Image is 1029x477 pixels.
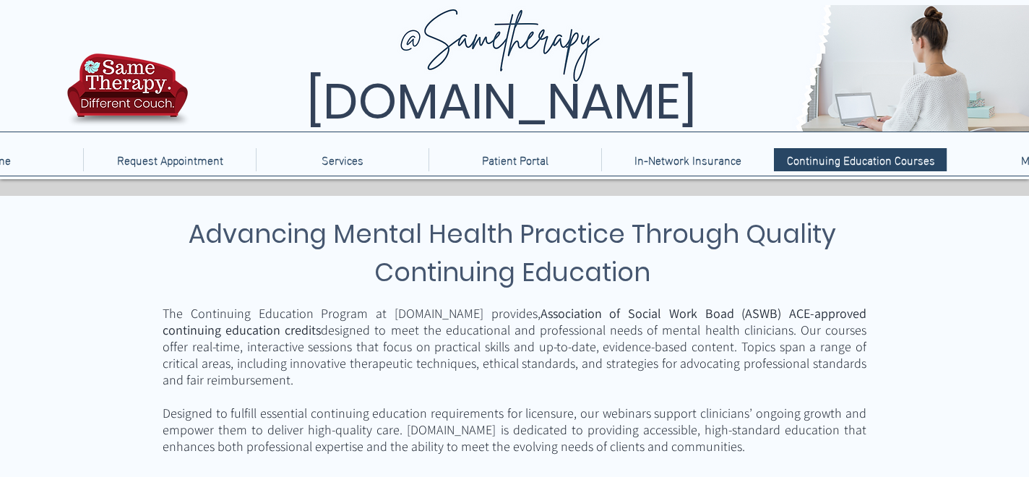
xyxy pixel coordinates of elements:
[780,148,942,171] p: Continuing Education Courses
[627,148,749,171] p: In-Network Insurance
[601,148,774,171] a: In-Network Insurance
[475,148,556,171] p: Patient Portal
[160,215,864,291] h3: Advancing Mental Health Practice Through Quality Continuing Education
[429,148,601,171] a: Patient Portal
[163,305,866,338] span: Association of Social Work Boad (ASWB) ACE-approved continuing education credits
[83,148,256,171] a: Request Appointment
[63,51,192,137] img: TBH.US
[314,148,371,171] p: Services
[774,148,947,171] a: Continuing Education Courses
[163,305,866,388] span: The Continuing Education Program at [DOMAIN_NAME] provides, designed to meet the educational and ...
[306,67,697,136] span: [DOMAIN_NAME]
[110,148,231,171] p: Request Appointment
[256,148,429,171] div: Services
[163,405,866,455] span: Designed to fulfill essential continuing education requirements for licensure, our webinars suppo...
